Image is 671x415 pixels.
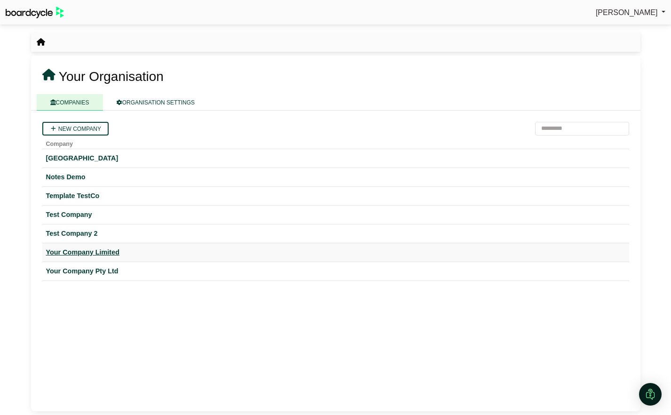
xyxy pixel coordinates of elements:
a: ORGANISATION SETTINGS [103,94,208,111]
a: Template TestCo [46,191,625,201]
a: COMPANIES [37,94,103,111]
a: Notes Demo [46,172,625,183]
a: [PERSON_NAME] [596,7,665,19]
a: Test Company [46,209,625,220]
a: Test Company 2 [46,228,625,239]
a: [GEOGRAPHIC_DATA] [46,153,625,164]
a: Your Company Limited [46,247,625,258]
a: Your Company Pty Ltd [46,266,625,277]
div: Open Intercom Messenger [639,383,662,406]
img: BoardcycleBlackGreen-aaafeed430059cb809a45853b8cf6d952af9d84e6e89e1f1685b34bfd5cb7d64.svg [6,7,64,18]
a: New company [42,122,109,136]
nav: breadcrumb [37,36,45,48]
th: Company [42,136,629,149]
span: Your Organisation [59,69,164,84]
span: [PERSON_NAME] [596,8,658,16]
